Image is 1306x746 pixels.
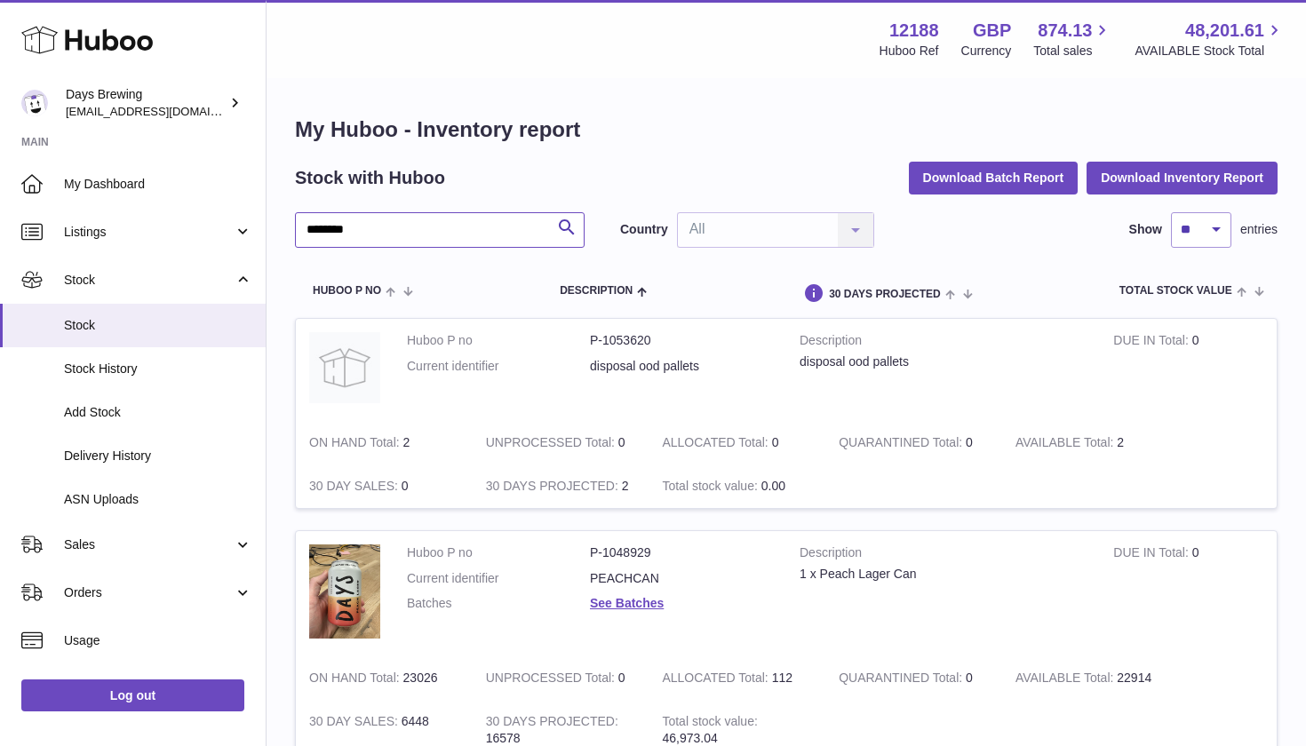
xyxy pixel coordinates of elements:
strong: 30 DAY SALES [309,714,402,733]
span: Listings [64,224,234,241]
span: ASN Uploads [64,491,252,508]
span: Huboo P no [313,285,381,297]
td: 0 [473,656,649,700]
strong: UNPROCESSED Total [486,435,618,454]
span: Orders [64,584,234,601]
span: Delivery History [64,448,252,464]
strong: Total stock value [662,479,761,497]
div: 1 x Peach Lager Can [800,566,1087,583]
strong: DUE IN Total [1113,545,1191,564]
strong: AVAILABLE Total [1015,435,1117,454]
span: Description [560,285,633,297]
div: Days Brewing [66,86,226,120]
strong: 30 DAYS PROJECTED [486,479,622,497]
img: product image [309,544,380,639]
strong: UNPROCESSED Total [486,671,618,689]
strong: Description [800,332,1087,353]
td: 2 [473,464,649,508]
span: 30 DAYS PROJECTED [829,289,941,300]
button: Download Inventory Report [1087,162,1278,194]
td: 23026 [296,656,473,700]
span: 0.00 [761,479,785,493]
button: Download Batch Report [909,162,1079,194]
a: 874.13 Total sales [1033,19,1112,60]
td: 2 [296,421,473,464]
td: 0 [296,464,473,508]
strong: 30 DAYS PROJECTED [486,714,618,733]
label: Show [1129,221,1162,238]
span: [EMAIL_ADDRESS][DOMAIN_NAME] [66,104,261,118]
span: 0 [966,671,973,685]
span: Usage [64,632,252,649]
img: product image [309,332,380,403]
td: 0 [649,421,825,464]
dt: Batches [407,595,590,612]
strong: 30 DAY SALES [309,479,402,497]
strong: ON HAND Total [309,671,403,689]
div: Currency [961,43,1012,60]
dd: disposal ood pallets [590,358,773,375]
dt: Huboo P no [407,332,590,349]
strong: GBP [973,19,1011,43]
span: 0 [966,435,973,449]
span: 48,201.61 [1185,19,1264,43]
dt: Huboo P no [407,544,590,561]
span: Sales [64,536,234,553]
strong: Description [800,544,1087,566]
span: Add Stock [64,404,252,421]
a: Log out [21,679,244,711]
span: Stock [64,317,252,334]
img: victoria@daysbrewing.com [21,90,48,116]
td: 22914 [1002,656,1179,700]
div: Huboo Ref [880,43,939,60]
span: AVAILABLE Stock Total [1135,43,1285,60]
strong: Total stock value [662,714,757,733]
span: Stock History [64,361,252,377]
strong: DUE IN Total [1113,333,1191,352]
dd: P-1048929 [590,544,773,561]
strong: QUARANTINED Total [839,435,966,454]
strong: AVAILABLE Total [1015,671,1117,689]
strong: QUARANTINED Total [839,671,966,689]
h1: My Huboo - Inventory report [295,115,1278,144]
span: entries [1240,221,1278,238]
span: 874.13 [1038,19,1092,43]
dd: P-1053620 [590,332,773,349]
span: Total sales [1033,43,1112,60]
td: 2 [1002,421,1179,464]
strong: 12188 [889,19,939,43]
label: Country [620,221,668,238]
div: disposal ood pallets [800,353,1087,370]
td: 0 [1100,319,1277,421]
td: 0 [1100,531,1277,657]
dt: Current identifier [407,570,590,587]
strong: ALLOCATED Total [662,435,771,454]
span: 46,973.04 [662,731,717,745]
dd: PEACHCAN [590,570,773,587]
span: Stock [64,272,234,289]
strong: ON HAND Total [309,435,403,454]
span: My Dashboard [64,176,252,193]
h2: Stock with Huboo [295,166,445,190]
strong: ALLOCATED Total [662,671,771,689]
td: 112 [649,656,825,700]
a: 48,201.61 AVAILABLE Stock Total [1135,19,1285,60]
span: Total stock value [1119,285,1232,297]
td: 0 [473,421,649,464]
dt: Current identifier [407,358,590,375]
a: See Batches [590,596,664,610]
